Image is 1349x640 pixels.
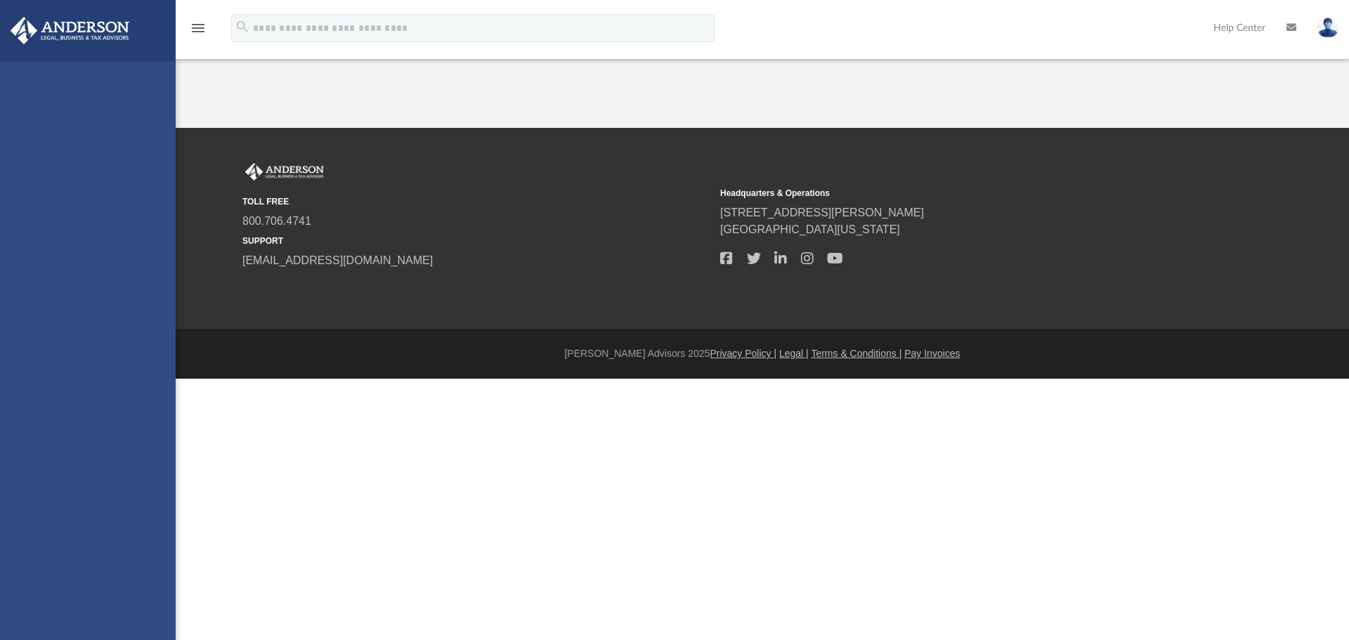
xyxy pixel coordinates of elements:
small: TOLL FREE [242,195,710,208]
a: 800.706.4741 [242,215,311,227]
a: Legal | [779,348,809,359]
small: Headquarters & Operations [720,187,1188,200]
a: Privacy Policy | [710,348,776,359]
a: [STREET_ADDRESS][PERSON_NAME] [720,207,924,218]
a: Terms & Conditions | [811,348,901,359]
img: Anderson Advisors Platinum Portal [242,163,327,181]
a: menu [190,27,207,37]
a: [GEOGRAPHIC_DATA][US_STATE] [720,223,900,235]
a: [EMAIL_ADDRESS][DOMAIN_NAME] [242,254,433,266]
div: [PERSON_NAME] Advisors 2025 [176,346,1349,361]
small: SUPPORT [242,235,710,247]
img: Anderson Advisors Platinum Portal [6,17,133,44]
a: Pay Invoices [904,348,960,359]
img: User Pic [1317,18,1338,38]
i: search [235,19,250,34]
i: menu [190,20,207,37]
